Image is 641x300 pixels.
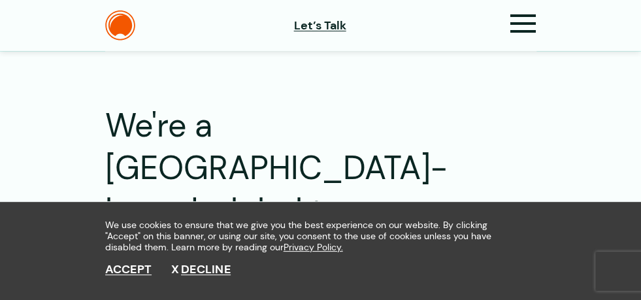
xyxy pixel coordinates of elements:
[284,242,343,253] a: Privacy Policy.
[105,105,536,232] h2: We're a [GEOGRAPHIC_DATA]-based, global team
[105,10,135,41] img: The Daylight Studio Logo
[171,263,231,277] button: Decline
[105,220,493,252] span: We use cookies to ensure that we give you the best experience on our website. By clicking "Accept...
[105,263,152,277] button: Accept
[294,17,346,35] a: Let’s Talk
